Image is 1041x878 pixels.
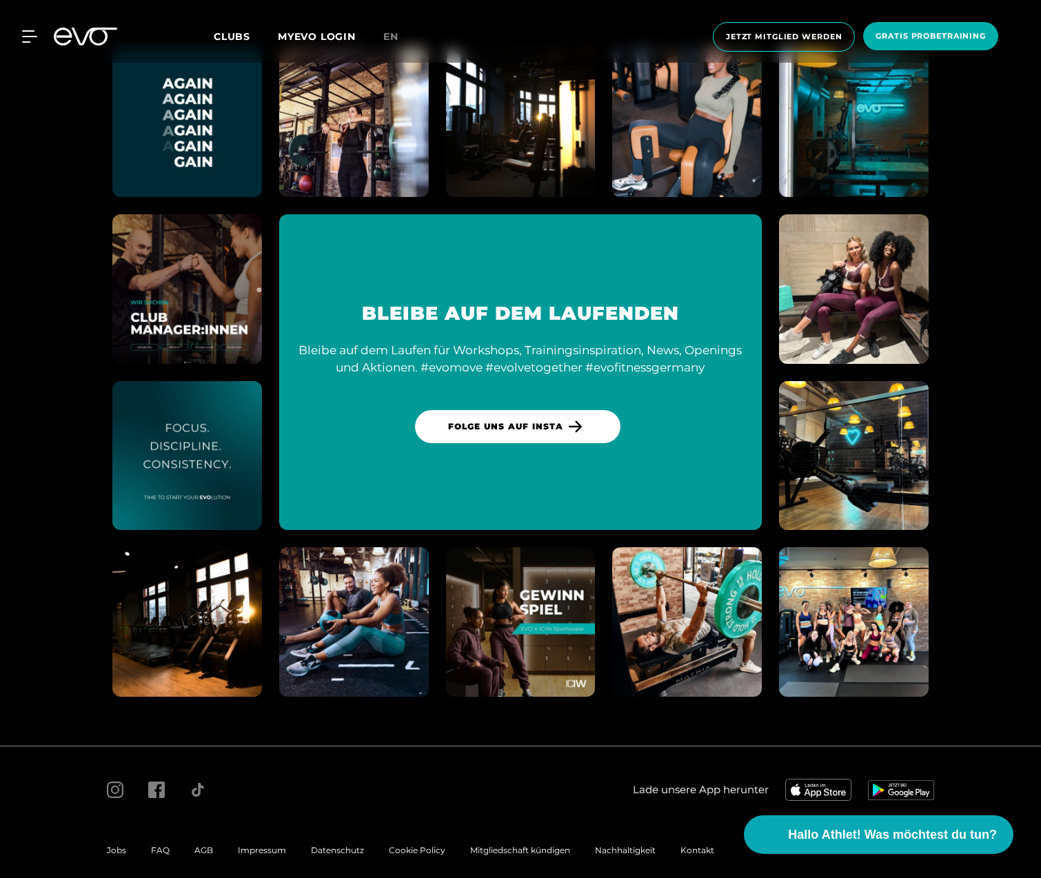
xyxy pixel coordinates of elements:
span: Gratis Probetraining [876,30,986,42]
a: MYEVO LOGIN [278,30,356,43]
img: evofitness app [785,779,851,801]
img: evofitness instagram [112,381,262,531]
a: Nachhaltigkeit [595,845,656,855]
a: Gratis Probetraining [859,22,1002,52]
img: evofitness instagram [112,48,262,197]
img: evofitness instagram [779,214,929,364]
img: evofitness instagram [279,547,429,697]
div: Bleibe auf dem Laufen für Workshops, Trainingsinspiration, News, Openings und Aktionen. #evomove ... [296,342,745,377]
img: evofitness instagram [446,547,596,697]
button: Hallo Athlet! Was möchtest du tun? [744,815,1013,854]
a: Impressum [238,845,286,855]
a: Folge uns auf Insta [415,410,620,443]
span: Hallo Athlet! Was möchtest du tun? [788,826,997,844]
a: Jobs [107,845,126,855]
img: evofitness instagram [612,547,762,697]
a: Kontakt [680,845,714,855]
img: evofitness instagram [279,48,429,197]
span: Clubs [214,30,250,43]
img: evofitness app [868,780,934,799]
span: Lade unsere App herunter [633,782,769,798]
a: FAQ [151,845,170,855]
img: evofitness instagram [779,48,929,197]
img: evofitness instagram [779,381,929,531]
a: Jetzt Mitglied werden [709,22,859,52]
img: evofitness instagram [779,547,929,697]
img: evofitness instagram [446,48,596,197]
h3: BLEIBE AUF DEM LAUFENDEN [296,302,745,325]
a: en [383,29,415,45]
img: evofitness instagram [112,547,262,697]
img: evofitness instagram [612,48,762,197]
a: Datenschutz [311,845,364,855]
a: Clubs [214,30,278,43]
a: Mitgliedschaft kündigen [470,845,570,855]
a: AGB [194,845,213,855]
span: en [383,30,398,43]
span: Jetzt Mitglied werden [726,31,842,43]
img: evofitness instagram [112,214,262,364]
span: Folge uns auf Insta [448,420,563,433]
a: Cookie Policy [389,845,445,855]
